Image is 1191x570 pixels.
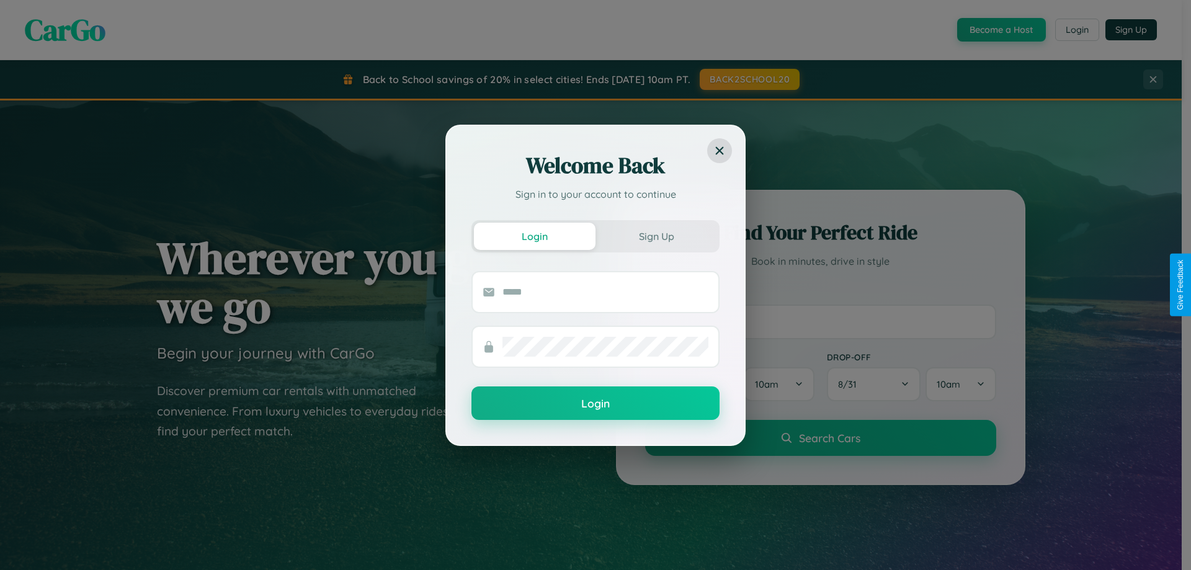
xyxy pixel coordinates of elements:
[471,386,720,420] button: Login
[471,187,720,202] p: Sign in to your account to continue
[595,223,717,250] button: Sign Up
[474,223,595,250] button: Login
[471,151,720,180] h2: Welcome Back
[1176,260,1185,310] div: Give Feedback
